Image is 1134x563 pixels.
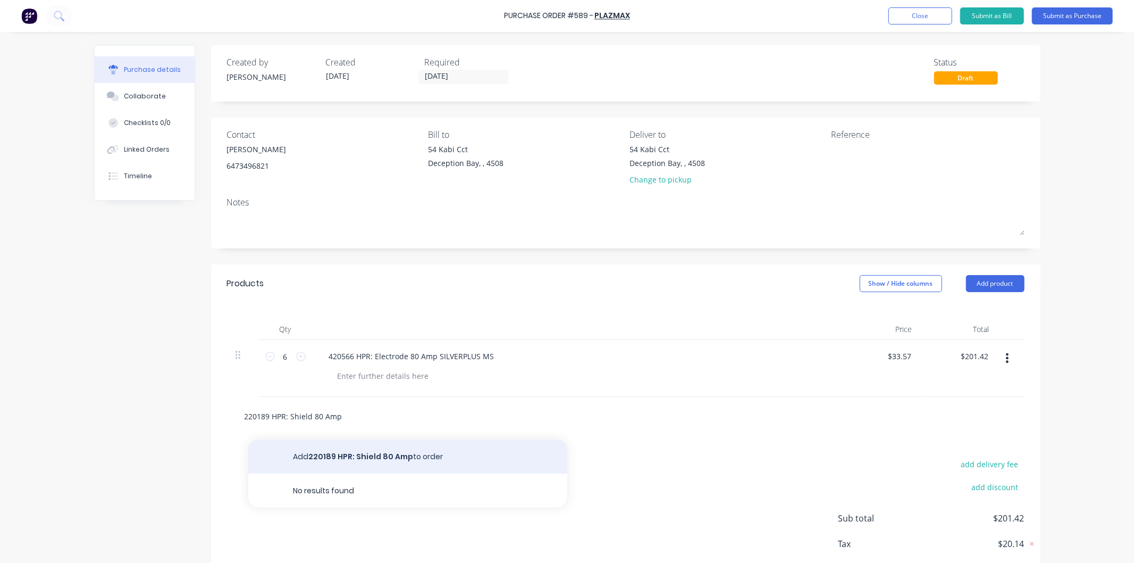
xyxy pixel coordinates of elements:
[629,158,705,169] div: Deception Bay, , 4508
[227,160,287,171] div: 6473496821
[326,56,416,69] div: Created
[124,65,181,74] div: Purchase details
[95,163,195,189] button: Timeline
[838,512,918,525] span: Sub total
[918,537,1024,550] span: $20.14
[1032,7,1113,24] button: Submit as Purchase
[844,319,921,340] div: Price
[425,56,515,69] div: Required
[934,71,998,85] div: Draft
[921,319,998,340] div: Total
[965,480,1024,494] button: add discount
[248,440,567,474] button: Add220189 HPR: Shield 80 Ampto order
[504,11,593,22] div: Purchase Order #589 -
[966,275,1024,292] button: Add product
[428,144,503,155] div: 54 Kabi Cct
[888,7,952,24] button: Close
[259,319,312,340] div: Qty
[629,174,705,185] div: Change to pickup
[124,92,166,101] div: Collaborate
[934,56,1024,69] div: Status
[227,144,287,155] div: [PERSON_NAME]
[831,128,1024,141] div: Reference
[95,136,195,163] button: Linked Orders
[227,71,317,82] div: [PERSON_NAME]
[838,537,918,550] span: Tax
[918,512,1024,525] span: $201.42
[629,144,705,155] div: 54 Kabi Cct
[955,457,1024,471] button: add delivery fee
[124,171,152,181] div: Timeline
[95,83,195,110] button: Collaborate
[594,11,630,21] a: Plazmax
[860,275,942,292] button: Show / Hide columns
[227,128,421,141] div: Contact
[321,349,503,364] div: 420566 HPR: Electrode 80 Amp SILVERPLUS MS
[227,56,317,69] div: Created by
[960,7,1024,24] button: Submit as Bill
[227,277,264,290] div: Products
[95,56,195,83] button: Purchase details
[124,118,171,128] div: Checklists 0/0
[244,405,457,427] input: Start typing to add a product...
[124,145,170,154] div: Linked Orders
[95,110,195,136] button: Checklists 0/0
[21,8,37,24] img: Factory
[629,128,823,141] div: Deliver to
[428,128,621,141] div: Bill to
[428,158,503,169] div: Deception Bay, , 4508
[227,196,1024,209] div: Notes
